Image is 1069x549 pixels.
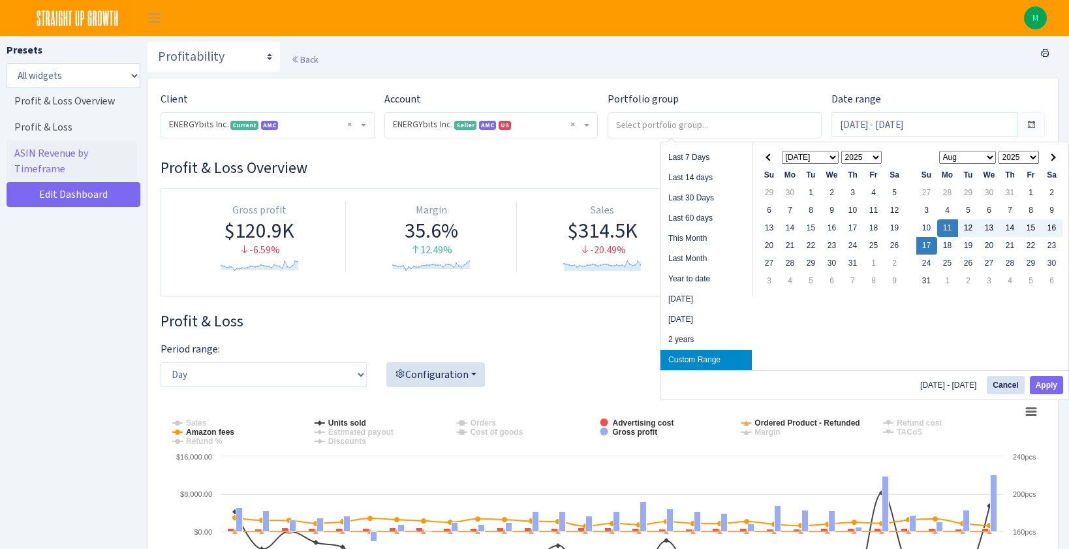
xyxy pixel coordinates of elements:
[522,218,683,243] div: $314.5K
[759,272,780,290] td: 3
[612,418,674,428] tspan: Advertising cost
[958,237,979,255] td: 19
[801,202,822,219] td: 8
[1021,166,1042,184] th: Fr
[843,255,863,272] td: 31
[843,237,863,255] td: 24
[1013,453,1036,461] text: 240pcs
[863,272,884,290] td: 8
[1021,272,1042,290] td: 5
[801,184,822,202] td: 1
[1000,219,1021,237] td: 14
[843,202,863,219] td: 10
[351,218,512,243] div: 35.6%
[1021,184,1042,202] td: 1
[1024,7,1047,29] img: Michael Sette
[1042,202,1062,219] td: 9
[1021,202,1042,219] td: 8
[660,228,752,249] li: This Month
[660,350,752,370] li: Custom Range
[937,166,958,184] th: Mo
[780,272,801,290] td: 4
[660,309,752,330] li: [DATE]
[916,237,937,255] td: 17
[393,118,582,131] span: ENERGYbits Inc. <span class="badge badge-success">Seller</span><span class="badge badge-primary" ...
[863,202,884,219] td: 11
[1021,219,1042,237] td: 15
[822,255,843,272] td: 30
[801,255,822,272] td: 29
[1000,184,1021,202] td: 31
[386,362,485,387] button: Configuration
[958,272,979,290] td: 2
[194,528,212,536] text: $0.00
[897,418,942,428] tspan: Refund cost
[979,237,1000,255] td: 20
[328,428,394,437] tspan: Estimated payout
[759,255,780,272] td: 27
[1042,237,1062,255] td: 23
[759,184,780,202] td: 29
[843,184,863,202] td: 3
[916,219,937,237] td: 10
[754,428,780,437] tspan: Margin
[884,184,905,202] td: 5
[884,272,905,290] td: 9
[186,418,207,428] tspan: Sales
[1030,376,1063,394] button: Apply
[843,219,863,237] td: 17
[660,188,752,208] li: Last 30 Days
[7,114,137,140] a: Profit & Loss
[801,237,822,255] td: 22
[822,184,843,202] td: 2
[179,243,340,258] div: -6.59%
[937,255,958,272] td: 25
[7,182,140,207] a: Edit Dashboard
[161,341,220,357] label: Period range:
[937,272,958,290] td: 1
[843,272,863,290] td: 7
[884,219,905,237] td: 19
[1042,255,1062,272] td: 30
[169,118,358,131] span: ENERGYbits Inc. <span class="badge badge-success">Current</span><span class="badge badge-primary"...
[660,148,752,168] li: Last 7 Days
[608,113,821,136] input: Select portfolio group...
[660,249,752,269] li: Last Month
[385,113,598,138] span: ENERGYbits Inc. <span class="badge badge-success">Seller</span><span class="badge badge-primary" ...
[7,140,137,182] a: ASIN Revenue by Timeframe
[754,418,860,428] tspan: Ordered Product - Refunded
[328,418,366,428] tspan: Units sold
[660,208,752,228] li: Last 60 days
[863,219,884,237] td: 18
[916,255,937,272] td: 24
[522,203,683,218] div: Sales
[1021,237,1042,255] td: 22
[1000,237,1021,255] td: 21
[979,202,1000,219] td: 6
[161,113,374,138] span: ENERGYbits Inc. <span class="badge badge-success">Current</span><span class="badge badge-primary"...
[884,202,905,219] td: 12
[186,428,234,437] tspan: Amazon fees
[780,184,801,202] td: 30
[1000,272,1021,290] td: 4
[801,219,822,237] td: 15
[1013,490,1036,498] text: 200pcs
[916,202,937,219] td: 3
[608,91,679,107] label: Portfolio group
[843,166,863,184] th: Th
[801,272,822,290] td: 5
[186,437,223,446] tspan: Refund %
[937,184,958,202] td: 28
[958,255,979,272] td: 26
[780,202,801,219] td: 7
[780,166,801,184] th: Mo
[987,376,1024,394] button: Cancel
[863,237,884,255] td: 25
[347,118,352,131] span: Remove all items
[780,237,801,255] td: 21
[454,121,476,130] span: Seller
[1042,166,1062,184] th: Sa
[958,219,979,237] td: 12
[1024,7,1047,29] a: M
[822,166,843,184] th: We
